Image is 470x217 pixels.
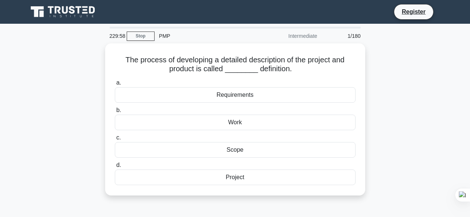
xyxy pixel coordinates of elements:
[115,115,356,130] div: Work
[115,170,356,185] div: Project
[127,32,155,41] a: Stop
[116,107,121,113] span: b.
[257,29,322,43] div: Intermediate
[115,142,356,158] div: Scope
[116,79,121,86] span: a.
[114,55,356,74] h5: The process of developing a detailed description of the project and product is called ________ de...
[397,7,430,16] a: Register
[105,29,127,43] div: 229:58
[116,162,121,168] span: d.
[116,134,121,141] span: c.
[115,87,356,103] div: Requirements
[155,29,257,43] div: PMP
[322,29,365,43] div: 1/180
